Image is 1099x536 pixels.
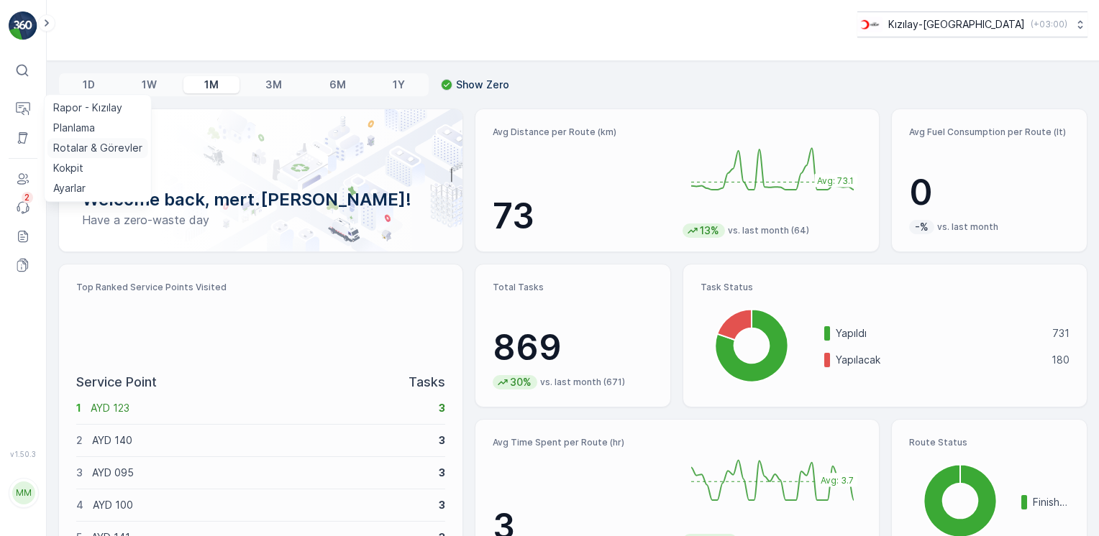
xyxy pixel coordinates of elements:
[888,17,1025,32] p: Kızılay-[GEOGRAPHIC_DATA]
[76,433,83,448] p: 2
[439,401,445,415] p: 3
[92,433,429,448] p: AYD 140
[1031,19,1067,30] p: ( +03:00 )
[493,195,671,238] p: 73
[82,211,439,228] p: Have a zero-waste day
[439,433,445,448] p: 3
[857,11,1087,37] button: Kızılay-[GEOGRAPHIC_DATA](+03:00)
[24,192,30,203] p: 2
[493,126,671,138] p: Avg Distance per Route (km)
[1033,495,1070,509] p: Finished
[91,401,429,415] p: AYD 123
[9,193,37,222] a: 2
[493,437,671,448] p: Avg Time Spent per Route (hr)
[439,466,445,480] p: 3
[409,372,445,392] p: Tasks
[698,223,721,238] p: 13%
[909,126,1070,138] p: Avg Fuel Consumption per Route (lt)
[439,498,445,512] p: 3
[393,78,405,92] p: 1Y
[329,78,346,92] p: 6M
[76,498,83,512] p: 4
[76,372,157,392] p: Service Point
[456,78,509,92] p: Show Zero
[540,376,625,388] p: vs. last month (671)
[909,171,1070,214] p: 0
[93,498,429,512] p: AYD 100
[836,326,1043,341] p: Yapıldı
[909,437,1070,448] p: Route Status
[76,282,445,293] p: Top Ranked Service Points Visited
[76,401,81,415] p: 1
[204,78,219,92] p: 1M
[265,78,282,92] p: 3M
[83,78,95,92] p: 1D
[857,17,883,32] img: k%C4%B1z%C4%B1lay_D5CCths.png
[701,282,1070,293] p: Task Status
[9,461,37,525] button: MM
[937,221,998,233] p: vs. last month
[493,326,653,369] p: 869
[728,225,809,236] p: vs. last month (64)
[1052,353,1070,367] p: 180
[12,481,35,504] div: MM
[493,282,653,293] p: Total Tasks
[1052,326,1070,341] p: 731
[9,450,37,458] span: v 1.50.3
[82,188,439,211] p: Welcome back, mert.[PERSON_NAME]!
[913,220,930,234] p: -%
[92,466,429,480] p: AYD 095
[836,353,1042,367] p: Yapılacak
[509,375,533,389] p: 30%
[76,466,83,480] p: 3
[142,78,157,92] p: 1W
[9,11,37,40] img: logo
